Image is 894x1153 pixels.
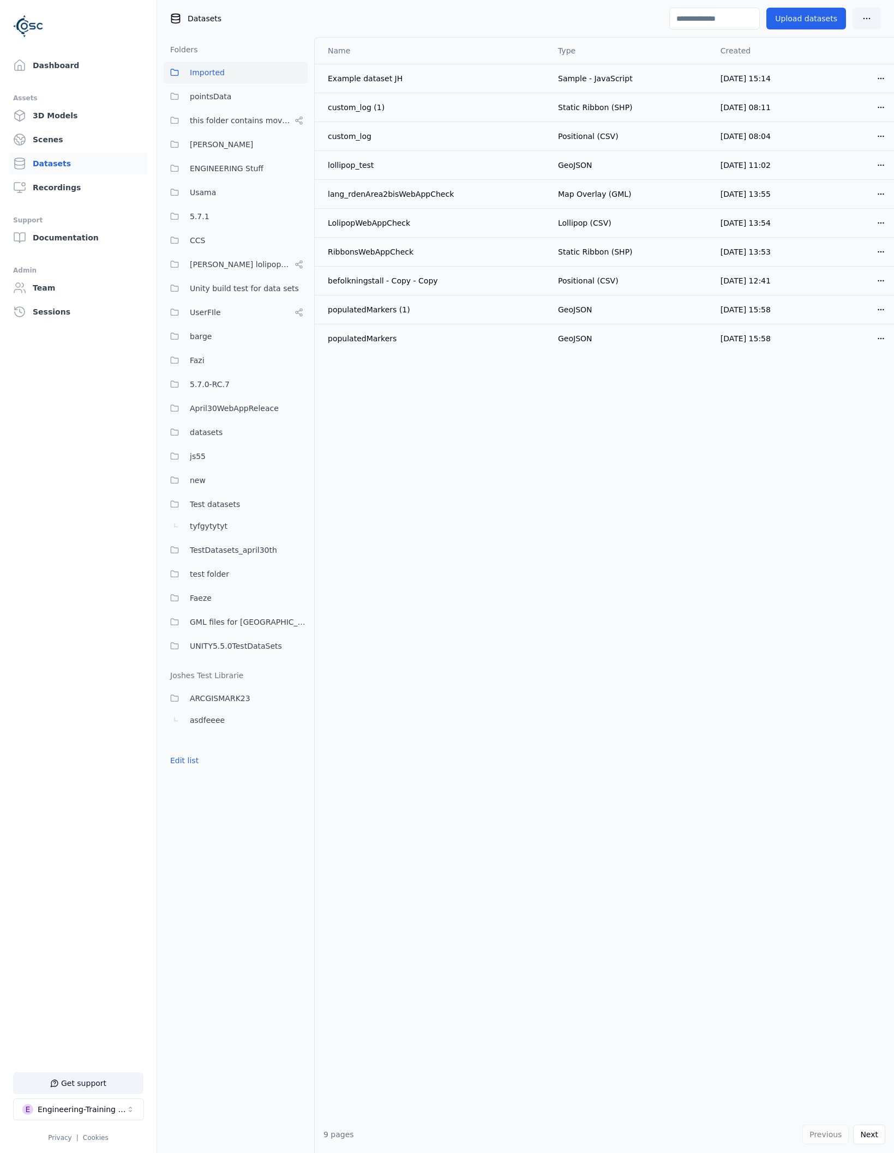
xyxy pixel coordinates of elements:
[190,66,225,79] span: Imported
[9,277,148,299] a: Team
[766,8,846,29] button: Upload datasets
[190,258,290,271] span: [PERSON_NAME] lolipops test
[164,110,308,131] button: this folder contains moved data sets
[190,90,231,103] span: pointsData
[549,179,712,208] td: Map Overlay (GML)
[190,692,250,705] span: ARCGISMARK23
[721,103,771,112] span: [DATE] 08:11
[164,635,308,657] button: UNITY5.5.0TestDataSets
[328,131,541,142] div: custom_log
[38,1104,126,1115] div: Engineering-Training (SSO Staging)
[164,421,308,443] button: datasets
[721,161,771,170] span: [DATE] 11:02
[549,38,712,64] th: Type
[190,498,240,511] span: Test datasets
[164,44,198,55] h3: Folders
[164,515,308,537] button: tyfgytytyt
[164,539,308,561] button: TestDatasets_april30th
[328,189,541,200] div: lang_rdenArea2bisWebAppCheck
[328,246,541,257] div: RibbonsWebAppCheck
[190,426,223,439] span: datasets
[549,266,712,295] td: Positional (CSV)
[164,62,308,83] button: Imported
[164,182,308,203] button: Usama
[328,73,541,84] div: Example dataset JH
[549,208,712,237] td: Lollipop (CSV)
[13,92,143,105] div: Assets
[721,74,771,83] span: [DATE] 15:14
[190,234,205,247] span: CCS
[190,210,209,223] span: 5.7.1
[853,1125,885,1144] button: Next
[190,402,279,415] span: April30WebAppReleace
[164,493,308,515] button: Test datasets
[721,219,771,227] span: [DATE] 13:54
[190,354,205,367] span: Fazi
[164,277,308,299] button: Unity build test for data sets
[328,160,541,171] div: lollipop_test
[190,639,282,653] span: UNITY5.5.0TestDataSets
[164,134,308,155] button: [PERSON_NAME]
[164,230,308,251] button: CCS
[9,227,148,249] a: Documentation
[9,129,148,150] a: Scenes
[13,1098,144,1120] button: Select a workspace
[164,587,308,609] button: Faeze
[328,275,541,286] div: befolkningstall - Copy - Copy
[9,177,148,198] a: Recordings
[164,86,308,107] button: pointsData
[190,474,206,487] span: new
[164,253,308,275] button: [PERSON_NAME] lolipops test
[712,38,868,64] th: Created
[190,450,206,463] span: js55
[190,186,216,199] span: Usama
[164,325,308,347] button: barge
[190,714,225,727] span: asdfeeee
[164,445,308,467] button: js55
[190,306,221,319] span: UserFIle
[164,687,308,709] button: ARCGISMARK23
[164,301,308,323] button: UserFIle
[190,378,230,391] span: 5.7.0-RC.7
[190,162,263,175] span: ENGINEERING Stuff
[164,469,308,491] button: new
[164,611,308,633] button: GML files for [GEOGRAPHIC_DATA]
[83,1134,109,1142] a: Cookies
[549,324,712,353] td: GeoJSON
[164,670,243,681] h3: Joshes Test Librarie
[328,333,541,344] div: populatedMarkers
[164,349,308,371] button: Fazi
[721,305,771,314] span: [DATE] 15:58
[190,282,299,295] span: Unity build test for data sets
[164,206,308,227] button: 5.7.1
[13,264,143,277] div: Admin
[721,276,771,285] span: [DATE] 12:41
[190,568,229,581] span: test folder
[721,190,771,198] span: [DATE] 13:55
[328,218,541,228] div: LolipopWebAppCheck
[164,397,308,419] button: April30WebAppReleace
[323,1130,354,1139] span: 9 pages
[549,150,712,179] td: GeoJSON
[9,55,148,76] a: Dashboard
[549,295,712,324] td: GeoJSON
[721,132,771,141] span: [DATE] 08:04
[164,373,308,395] button: 5.7.0-RC.7
[22,1104,33,1115] div: E
[13,214,143,227] div: Support
[13,11,44,41] img: Logo
[549,237,712,266] td: Static Ribbon (SHP)
[190,591,212,605] span: Faeze
[315,38,549,64] th: Name
[9,105,148,126] a: 3D Models
[190,138,253,151] span: [PERSON_NAME]
[721,247,771,256] span: [DATE] 13:53
[549,122,712,150] td: Positional (CSV)
[190,330,212,343] span: barge
[188,13,221,24] span: Datasets
[164,709,308,731] button: asdfeeee
[164,563,308,585] button: test folder
[48,1134,71,1142] a: Privacy
[13,1072,143,1094] button: Get support
[190,520,227,533] span: tyfgytytyt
